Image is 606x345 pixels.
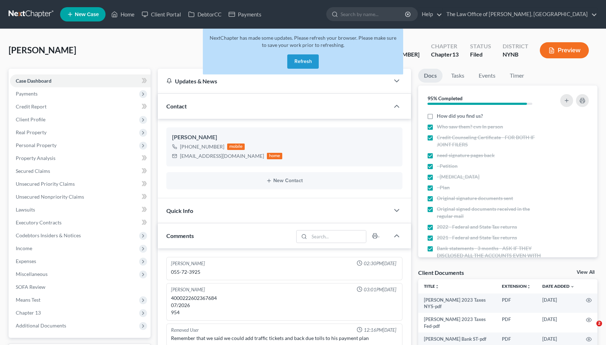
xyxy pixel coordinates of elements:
span: Quick Info [166,207,193,214]
div: Filed [470,50,491,59]
span: Miscellaneous [16,271,48,277]
span: 2 [596,321,602,326]
span: Personal Property [16,142,57,148]
span: Contact [166,103,187,110]
a: Case Dashboard [10,74,151,87]
span: Chapter 13 [16,310,41,316]
span: 2022 - Federal and State Tax returns [437,223,517,230]
span: - Plan [437,184,450,191]
span: 03:01PM[DATE] [364,286,396,293]
td: [PERSON_NAME] 2023 Taxes NYS-pdf [418,293,496,313]
a: Date Added expand_more [542,283,575,289]
span: Client Profile [16,116,45,122]
span: Expenses [16,258,36,264]
a: Executory Contracts [10,216,151,229]
a: Payments [225,8,265,21]
span: Executory Contracts [16,219,62,225]
span: 12:16PM[DATE] [364,327,396,334]
div: [PERSON_NAME] [171,286,205,293]
span: NextChapter has made some updates. Please refresh your browser. Please make sure to save your wor... [210,35,396,48]
span: Secured Claims [16,168,50,174]
div: [PERSON_NAME] [171,260,205,267]
span: 13 [452,51,459,58]
span: Lawsuits [16,206,35,213]
a: The Law Office of [PERSON_NAME], [GEOGRAPHIC_DATA] [443,8,597,21]
a: Home [108,8,138,21]
span: Unsecured Nonpriority Claims [16,194,84,200]
a: Events [473,69,501,83]
strong: 95% Completed [427,95,463,101]
i: unfold_more [527,285,531,289]
a: Secured Claims [10,165,151,178]
span: Codebtors Insiders & Notices [16,232,81,238]
span: Unsecured Priority Claims [16,181,75,187]
span: Case Dashboard [16,78,52,84]
a: Unsecured Priority Claims [10,178,151,190]
a: Help [418,8,442,21]
a: View All [577,270,595,275]
a: Lawsuits [10,203,151,216]
span: - [MEDICAL_DATA] [437,173,479,180]
span: 02:30PM[DATE] [364,260,396,267]
a: Docs [418,69,443,83]
a: Timer [504,69,530,83]
iframe: Intercom live chat [582,321,599,338]
span: Original signature documents sent [437,195,513,202]
span: need signature pages back [437,152,495,159]
span: Additional Documents [16,322,66,329]
span: Income [16,245,32,251]
span: Real Property [16,129,47,135]
span: Means Test [16,297,40,303]
div: [PERSON_NAME] [172,133,397,142]
span: Property Analysis [16,155,55,161]
span: Credit Report [16,103,47,110]
a: Extensionunfold_more [502,283,531,289]
button: Preview [540,42,589,58]
span: [PERSON_NAME] [9,45,76,55]
span: Original signed documents received in the regular mail [437,205,546,220]
a: Titleunfold_more [424,283,439,289]
div: 055-72-3925 [171,268,398,276]
span: Who saw them? cvn In person [437,123,503,130]
div: Remember that we said we could add traffic tickets and back due tolls to his payment plan [171,335,398,342]
input: Search by name... [341,8,406,21]
a: Unsecured Nonpriority Claims [10,190,151,203]
div: NYNB [503,50,528,59]
span: New Case [75,12,99,17]
span: - Petition [437,162,458,170]
td: [DATE] [537,313,580,332]
div: Chapter [431,50,459,59]
a: Tasks [445,69,470,83]
div: Client Documents [418,269,464,276]
div: Status [470,42,491,50]
a: Credit Report [10,100,151,113]
div: District [503,42,528,50]
button: New Contact [172,178,397,184]
span: Comments [166,232,194,239]
div: Updates & News [166,77,381,85]
span: Bank statements - 3 months - ASK IF THEY DISCLOSED ALL THE ACCOUNTS EVEN WITH ZERO BALANCES! [437,245,546,266]
div: [PHONE_NUMBER] [180,143,224,150]
div: 4000222602367684 07/2026 954 [171,295,398,316]
td: [PERSON_NAME] 2023 Taxes Fed-pdf [418,313,496,332]
td: PDF [496,313,537,332]
span: Payments [16,91,38,97]
a: SOFA Review [10,281,151,293]
i: unfold_more [435,285,439,289]
td: [DATE] [537,293,580,313]
a: DebtorCC [185,8,225,21]
div: Chapter [431,42,459,50]
div: [EMAIL_ADDRESS][DOMAIN_NAME] [180,152,264,160]
span: SOFA Review [16,284,45,290]
div: home [267,153,283,159]
i: expand_more [570,285,575,289]
span: 2021 - Federal and State Tax returns [437,234,517,241]
div: Removed User [171,327,199,334]
button: Refresh [287,54,319,69]
span: Credit Counseling Certificate - FOR BOTH IF JOINT FILERS [437,134,546,148]
td: PDF [496,293,537,313]
span: How did you find us? [437,112,483,120]
a: Client Portal [138,8,185,21]
input: Search... [309,230,366,243]
a: Property Analysis [10,152,151,165]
